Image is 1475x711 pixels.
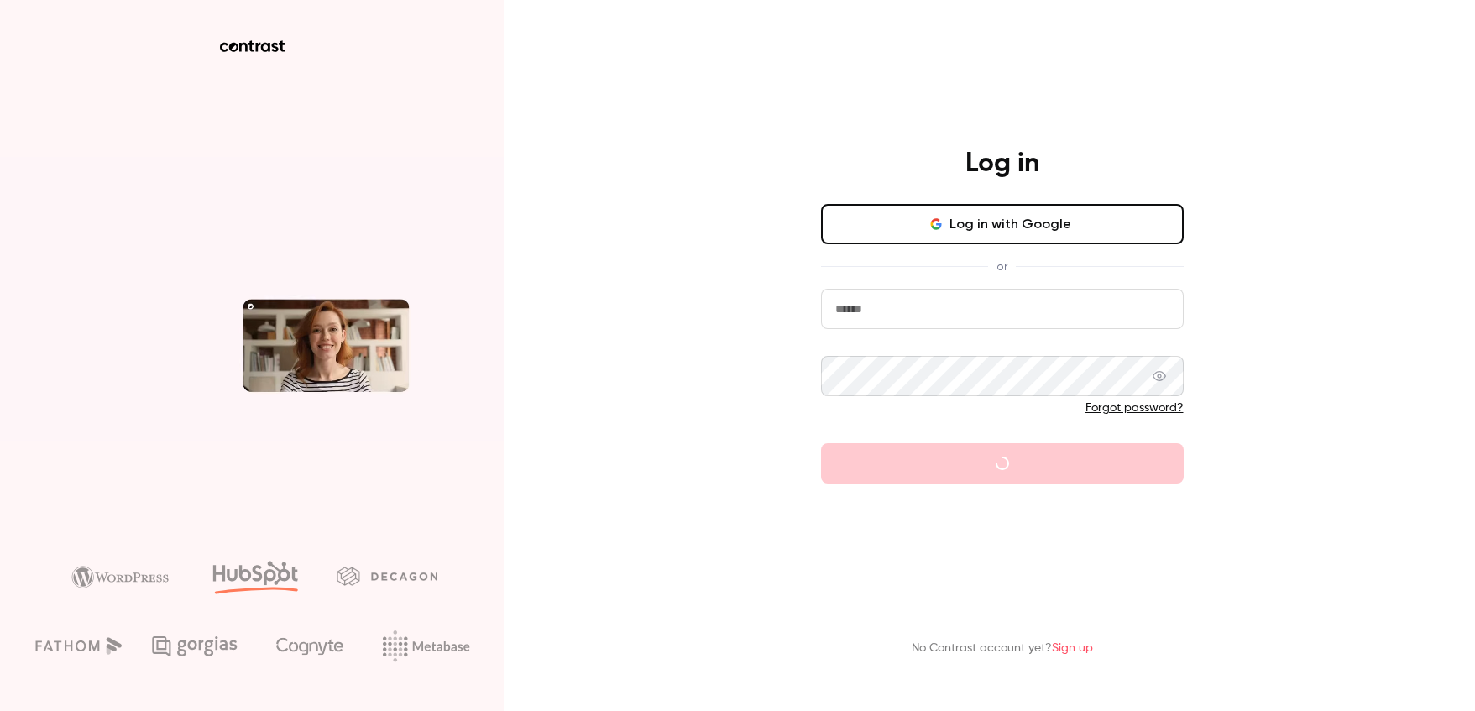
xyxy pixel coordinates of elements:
button: Log in with Google [821,204,1184,244]
p: No Contrast account yet? [912,640,1093,657]
span: or [988,258,1016,275]
a: Sign up [1052,642,1093,654]
img: decagon [337,567,437,585]
a: Forgot password? [1085,402,1184,414]
h4: Log in [965,147,1039,180]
